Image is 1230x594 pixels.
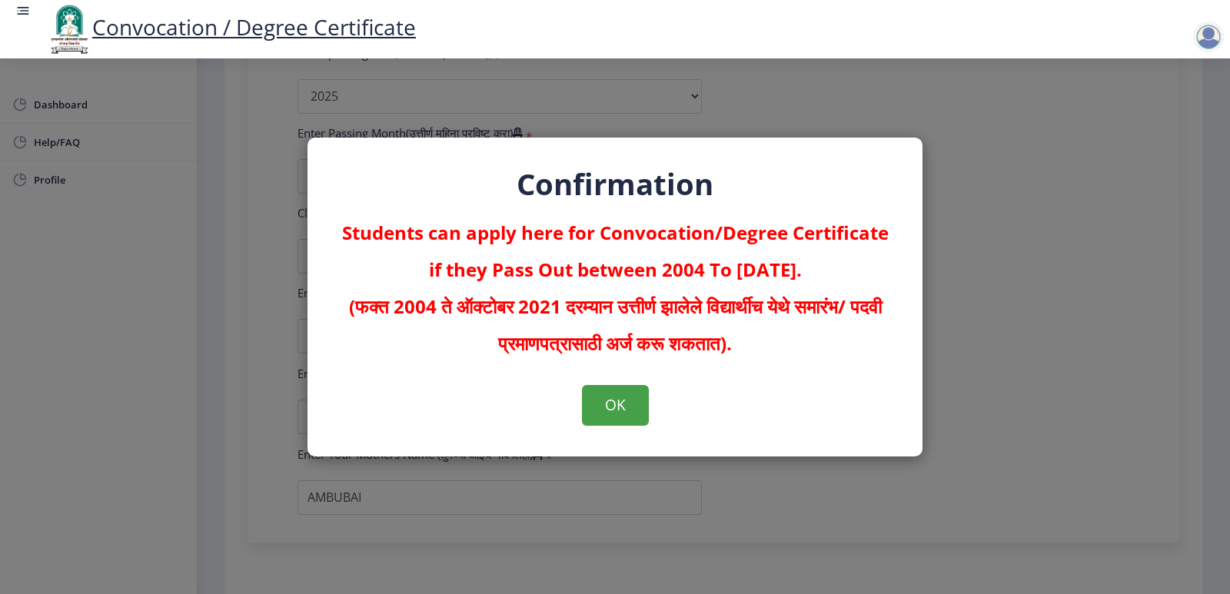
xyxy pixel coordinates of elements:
a: Convocation / Degree Certificate [46,12,416,41]
h2: Confirmation [338,168,892,199]
strong: (फक्त 2004 ते ऑक्टोबर 2021 दरम्यान उत्तीर्ण झालेले विद्यार्थीच येथे समारंभ/ पदवी प्रमाणपत्रासाठी ... [349,294,882,356]
img: logo [46,3,92,55]
p: Students can apply here for Convocation/Degree Certificate if they Pass Out between 2004 To [DATE]. [338,214,892,362]
button: OK [582,385,649,425]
